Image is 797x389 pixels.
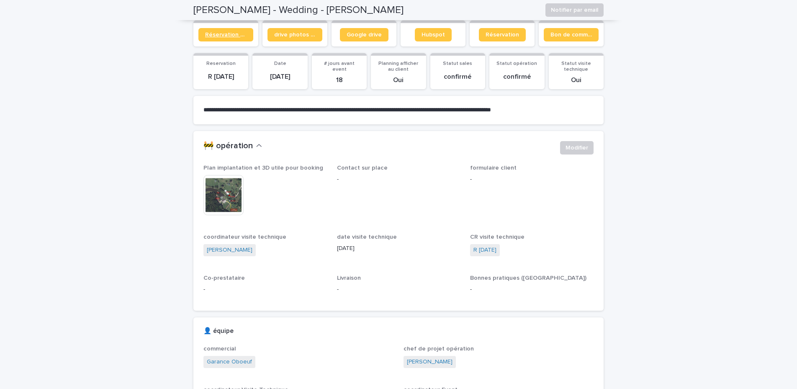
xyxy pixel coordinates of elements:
[203,346,236,352] span: commercial
[494,73,539,81] p: confirmé
[337,244,460,253] p: [DATE]
[203,285,327,294] p: -
[496,61,537,66] span: Statut opération
[486,32,519,38] span: Réservation
[203,234,286,240] span: coordinateur visite technique
[551,6,598,14] span: Notifier par email
[470,175,594,184] p: -
[324,61,355,72] span: # jours avant event
[407,358,452,366] a: [PERSON_NAME]
[422,32,445,38] span: Hubspot
[550,32,592,38] span: Bon de commande
[544,28,599,41] a: Bon de commande
[561,61,591,72] span: Statut visite technique
[560,141,594,155] button: Modifier
[337,234,397,240] span: date visite technique
[443,61,472,66] span: Statut sales
[198,28,253,41] a: Réservation client
[274,32,316,38] span: drive photos coordinateur
[337,165,388,171] span: Contact sur place
[554,76,599,84] p: Oui
[205,32,247,38] span: Réservation client
[203,165,323,171] span: Plan implantation et 3D utile pour booking
[337,175,460,184] p: -
[473,246,496,255] a: R [DATE]
[435,73,480,81] p: confirmé
[337,285,460,294] p: -
[257,73,302,81] p: [DATE]
[337,275,361,281] span: Livraison
[198,73,243,81] p: R [DATE]
[566,144,588,152] span: Modifier
[267,28,322,41] a: drive photos coordinateur
[378,61,418,72] span: Planning afficher au client
[203,141,262,151] button: 🚧 opération
[203,141,253,151] h2: 🚧 opération
[479,28,526,41] a: Réservation
[470,285,594,294] p: -
[207,246,252,255] a: [PERSON_NAME]
[404,346,474,352] span: chef de projet opération
[470,165,517,171] span: formulaire client
[415,28,452,41] a: Hubspot
[347,32,382,38] span: Google drive
[193,4,404,16] h2: [PERSON_NAME] - Wedding - [PERSON_NAME]
[274,61,286,66] span: Date
[470,234,524,240] span: CR visite technique
[470,275,586,281] span: Bonnes pratiques ([GEOGRAPHIC_DATA])
[545,3,604,17] button: Notifier par email
[376,76,421,84] p: Oui
[203,327,234,335] h2: 👤 équipe
[206,61,236,66] span: Reservation
[203,275,245,281] span: Co-prestataire
[317,76,362,84] p: 18
[207,358,252,366] a: Garance Oboeuf
[340,28,388,41] a: Google drive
